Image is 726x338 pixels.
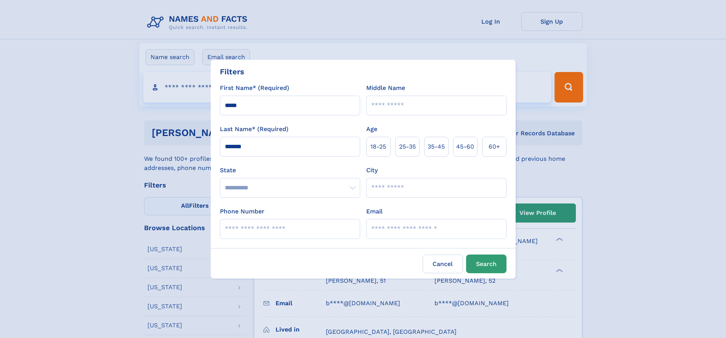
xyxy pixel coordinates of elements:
[366,83,405,93] label: Middle Name
[399,142,416,151] span: 25‑35
[366,207,383,216] label: Email
[366,166,378,175] label: City
[366,125,377,134] label: Age
[466,255,506,273] button: Search
[456,142,474,151] span: 45‑60
[220,83,289,93] label: First Name* (Required)
[428,142,445,151] span: 35‑45
[220,125,288,134] label: Last Name* (Required)
[423,255,463,273] label: Cancel
[220,66,244,77] div: Filters
[370,142,386,151] span: 18‑25
[220,207,264,216] label: Phone Number
[220,166,360,175] label: State
[489,142,500,151] span: 60+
